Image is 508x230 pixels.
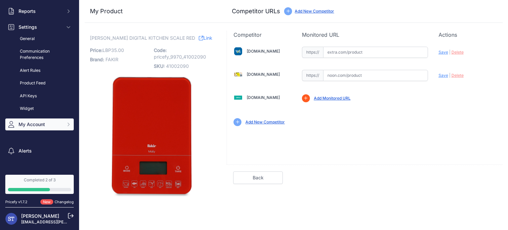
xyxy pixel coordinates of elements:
[90,57,104,62] span: Brand:
[5,90,74,102] a: API Keys
[5,118,74,130] button: My Account
[439,73,448,78] span: Save
[451,73,464,78] span: Delete
[5,77,74,89] a: Product Feed
[40,199,53,205] span: New
[449,73,450,78] span: |
[106,57,118,62] span: FAKIR
[154,47,167,53] span: Code:
[247,49,280,54] a: [DOMAIN_NAME]
[449,50,450,55] span: |
[90,46,150,55] p: LBP
[314,96,351,101] a: Add Monitored URL
[154,54,206,60] span: pricefy_9970_41002090
[5,175,74,194] a: Completed 2 of 3
[233,171,283,184] a: Back
[19,121,62,128] span: My Account
[90,7,213,16] h3: My Product
[154,63,165,69] span: SKU:
[166,63,189,69] span: 41002090
[111,47,124,53] span: 35.00
[21,219,123,224] a: [EMAIL_ADDRESS][PERSON_NAME][DOMAIN_NAME]
[5,170,74,182] a: Suggest a feature
[247,72,280,77] a: [DOMAIN_NAME]
[302,31,428,39] p: Monitored URL
[90,34,195,42] span: [PERSON_NAME] DIGITAL KITCHEN SCALE RED
[302,47,323,58] span: https://
[232,7,280,16] h3: Competitor URLs
[295,9,334,14] a: Add New Competitor
[439,31,496,39] p: Actions
[233,31,291,39] p: Competitor
[302,70,323,81] span: https://
[439,50,448,55] span: Save
[5,21,74,33] button: Settings
[5,199,27,205] div: Pricefy v1.7.2
[55,200,74,204] a: Changelog
[19,8,62,15] span: Reports
[5,33,74,45] a: General
[5,65,74,76] a: Alert Rules
[5,5,74,17] button: Reports
[5,103,74,115] a: Widget
[323,47,428,58] input: extra.com/product
[90,47,103,53] span: Price:
[247,95,280,100] a: [DOMAIN_NAME]
[5,145,74,157] a: Alerts
[5,46,74,63] a: Communication Preferences
[323,70,428,81] input: noon.com/product
[199,34,212,42] a: Link
[19,24,62,30] span: Settings
[21,213,59,219] a: [PERSON_NAME]
[8,177,71,183] div: Completed 2 of 3
[245,119,285,124] a: Add New Competitor
[451,50,464,55] span: Delete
